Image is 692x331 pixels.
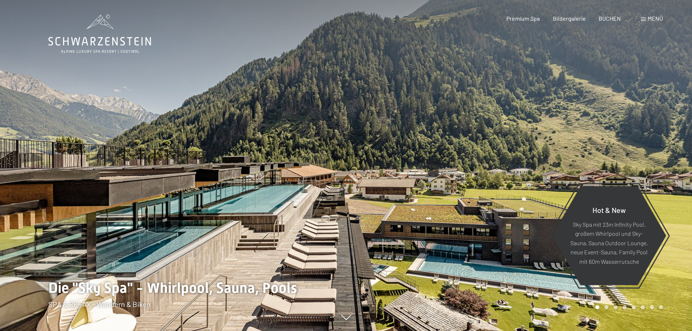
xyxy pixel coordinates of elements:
div: Carousel Page 1 (Current Slide) [595,305,599,309]
a: Bildergalerie [553,15,586,22]
div: Carousel Page 6 [641,305,645,309]
div: Carousel Page 8 [659,305,663,309]
span: Menü [648,15,663,22]
div: Carousel Page 7 [650,305,654,309]
span: Hot & New [592,205,626,214]
div: Carousel Page 3 [614,305,618,309]
p: Sky Spa mit 23m Infinity Pool, großem Whirlpool und Sky-Sauna, Sauna Outdoor Lounge, neue Event-S... [570,219,648,266]
div: Carousel Page 2 [604,305,608,309]
a: Premium Spa [506,15,540,22]
div: Carousel Page 4 [623,305,627,309]
div: Carousel Page 5 [632,305,636,309]
a: Hot & New Sky Spa mit 23m Infinity Pool, großem Whirlpool und Sky-Sauna, Sauna Outdoor Lounge, ne... [551,186,667,286]
a: BUCHEN [599,15,621,22]
div: Carousel Pagination [593,305,663,309]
